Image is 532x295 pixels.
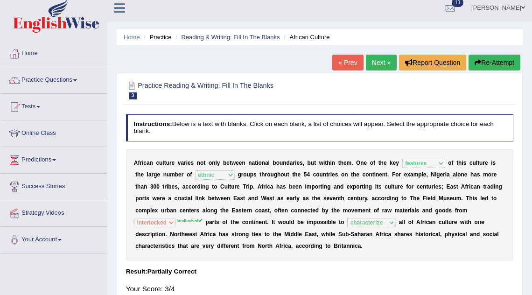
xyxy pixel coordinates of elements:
[253,171,257,178] b: s
[175,171,178,178] b: b
[431,171,435,178] b: N
[334,183,337,190] b: a
[217,160,220,166] b: y
[493,160,496,166] b: s
[379,171,382,178] b: e
[259,171,261,178] b: t
[164,160,166,166] b: t
[327,160,330,166] b: h
[298,171,301,178] b: e
[303,160,304,166] b: ,
[0,94,107,117] a: Tests
[197,160,200,166] b: n
[396,160,399,166] b: y
[436,171,440,178] b: g
[435,183,439,190] b: e
[205,183,209,190] b: g
[399,171,401,178] b: r
[0,227,107,250] a: Your Account
[307,171,310,178] b: 4
[347,183,350,190] b: e
[461,171,464,178] b: n
[267,171,270,178] b: o
[494,171,497,178] b: e
[192,183,195,190] b: o
[412,183,414,190] b: r
[323,160,325,166] b: i
[248,160,252,166] b: n
[172,183,175,190] b: e
[423,183,426,190] b: n
[154,183,157,190] b: 0
[203,160,205,166] b: t
[314,160,316,166] b: t
[305,183,307,190] b: i
[141,33,171,42] li: Practice
[157,171,160,178] b: e
[316,171,319,178] b: o
[186,160,188,166] b: i
[191,160,194,166] b: s
[137,183,140,190] b: h
[366,55,397,70] a: Next »
[181,34,280,41] a: Reading & Writing: Fill In The Blanks
[296,160,300,166] b: e
[438,183,441,190] b: s
[350,183,353,190] b: x
[289,183,292,190] b: b
[212,160,215,166] b: n
[330,171,332,178] b: i
[395,171,399,178] b: o
[276,160,280,166] b: o
[147,160,150,166] b: a
[185,183,189,190] b: c
[488,171,491,178] b: o
[280,171,284,178] b: o
[163,171,167,178] b: n
[140,160,142,166] b: r
[477,171,480,178] b: s
[273,160,276,166] b: b
[270,171,273,178] b: u
[420,183,423,190] b: e
[385,171,387,178] b: t
[150,183,154,190] b: 3
[178,160,181,166] b: v
[229,183,231,190] b: t
[337,183,340,190] b: n
[457,171,461,178] b: o
[469,160,473,166] b: c
[326,171,328,178] b: t
[262,160,265,166] b: n
[304,171,307,178] b: 5
[189,183,192,190] b: c
[340,160,343,166] b: h
[300,160,303,166] b: s
[483,171,488,178] b: m
[167,171,170,178] b: u
[156,183,160,190] b: 0
[284,171,287,178] b: u
[392,183,394,190] b: t
[347,160,352,166] b: m
[239,160,242,166] b: e
[393,160,396,166] b: e
[236,160,239,166] b: e
[250,171,253,178] b: p
[134,160,138,166] b: A
[448,160,451,166] b: o
[0,41,107,64] a: Home
[491,171,494,178] b: r
[372,171,374,178] b: t
[364,183,365,190] b: i
[126,114,514,141] h4: Below is a text with blanks. Click on each blank, a list of choices will appear. Select the appro...
[197,183,201,190] b: d
[374,171,376,178] b: i
[238,171,241,178] b: g
[407,171,410,178] b: x
[387,171,389,178] b: .
[133,120,172,127] b: Instructions:
[369,183,372,190] b: g
[408,183,411,190] b: o
[320,171,323,178] b: u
